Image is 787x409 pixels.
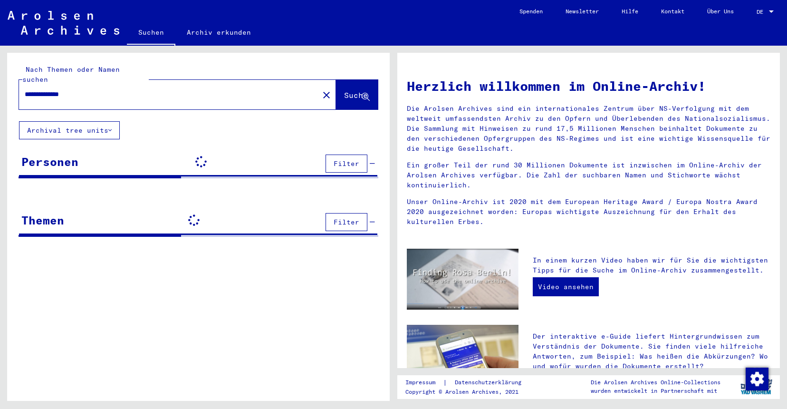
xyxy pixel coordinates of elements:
[533,277,599,296] a: Video ansehen
[334,218,359,226] span: Filter
[533,255,770,275] p: In einem kurzen Video haben wir für Sie die wichtigsten Tipps für die Suche im Online-Archiv zusa...
[19,121,120,139] button: Archival tree units
[407,104,770,154] p: Die Arolsen Archives sind ein internationales Zentrum über NS-Verfolgung mit dem weltweit umfasse...
[591,387,720,395] p: wurden entwickelt in Partnerschaft mit
[127,21,175,46] a: Suchen
[175,21,262,44] a: Archiv erkunden
[405,378,533,388] div: |
[22,65,120,84] mat-label: Nach Themen oder Namen suchen
[326,213,367,231] button: Filter
[334,159,359,168] span: Filter
[405,388,533,396] p: Copyright © Arolsen Archives, 2021
[407,160,770,190] p: Ein großer Teil der rund 30 Millionen Dokumente ist inzwischen im Online-Archiv der Arolsen Archi...
[757,9,767,15] span: DE
[8,11,119,35] img: Arolsen_neg.svg
[591,378,720,387] p: Die Arolsen Archives Online-Collections
[407,197,770,227] p: Unser Online-Archiv ist 2020 mit dem European Heritage Award / Europa Nostra Award 2020 ausgezeic...
[321,89,332,101] mat-icon: close
[326,155,367,173] button: Filter
[405,378,443,388] a: Impressum
[407,76,770,96] h1: Herzlich willkommen im Online-Archiv!
[407,325,518,399] img: eguide.jpg
[746,368,768,390] img: Zustimmung ändern
[21,153,78,170] div: Personen
[344,90,368,100] span: Suche
[447,378,533,388] a: Datenschutzerklärung
[317,85,336,104] button: Clear
[739,375,774,399] img: yv_logo.png
[533,331,770,371] p: Der interaktive e-Guide liefert Hintergrundwissen zum Verständnis der Dokumente. Sie finden viele...
[336,80,378,109] button: Suche
[21,212,64,229] div: Themen
[407,249,518,310] img: video.jpg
